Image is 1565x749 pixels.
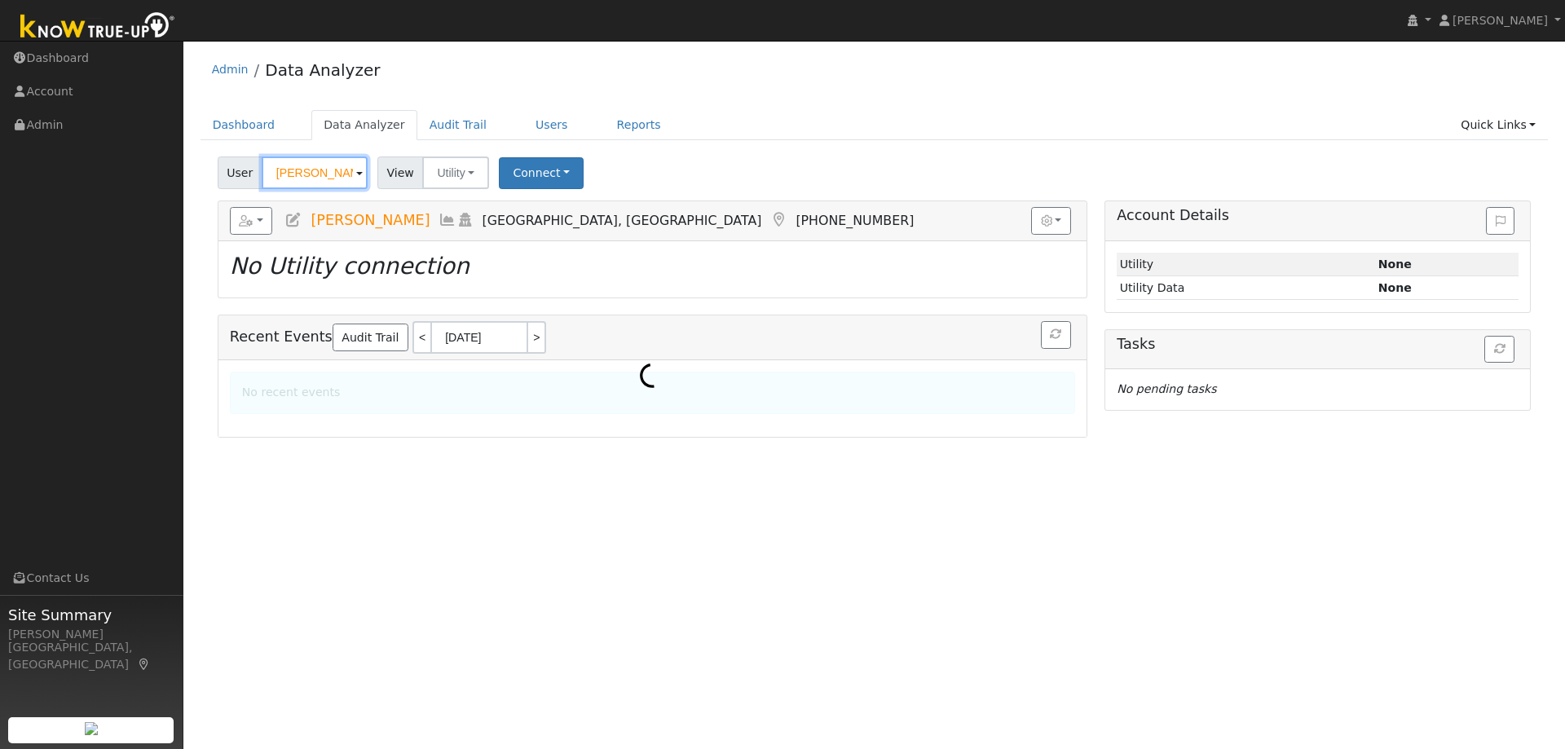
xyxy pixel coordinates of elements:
h5: Account Details [1117,207,1519,224]
a: Audit Trail [417,110,499,140]
a: Data Analyzer [265,60,380,80]
button: Utility [422,156,489,189]
span: [GEOGRAPHIC_DATA], [GEOGRAPHIC_DATA] [483,213,762,228]
span: View [377,156,424,189]
a: > [528,321,546,354]
td: Utility [1117,253,1375,276]
img: retrieve [85,722,98,735]
a: Quick Links [1448,110,1548,140]
div: [GEOGRAPHIC_DATA], [GEOGRAPHIC_DATA] [8,639,174,673]
td: Utility Data [1117,276,1375,300]
span: Site Summary [8,604,174,626]
a: Multi-Series Graph [439,212,456,228]
span: [PERSON_NAME] [311,212,430,228]
h5: Tasks [1117,336,1519,353]
button: Connect [499,157,584,189]
i: No pending tasks [1117,382,1216,395]
button: Refresh [1484,336,1514,363]
a: Audit Trail [333,324,408,351]
a: Map [769,212,787,228]
a: Admin [212,63,249,76]
a: Reports [605,110,673,140]
input: Select a User [262,156,368,189]
h5: Recent Events [230,321,1075,354]
a: Data Analyzer [311,110,417,140]
span: [PERSON_NAME] [1453,14,1548,27]
a: Map [137,658,152,671]
button: Issue History [1486,207,1514,235]
strong: ID: null, authorized: None [1378,258,1412,271]
img: Know True-Up [12,9,183,46]
a: Edit User (37604) [284,212,302,228]
div: [PERSON_NAME] [8,626,174,643]
a: < [412,321,430,354]
strong: None [1378,281,1412,294]
i: No Utility connection [230,253,469,280]
button: Refresh [1041,321,1071,349]
a: Login As (last Never) [456,212,474,228]
a: Users [523,110,580,140]
span: [PHONE_NUMBER] [796,213,914,228]
span: User [218,156,262,189]
a: Dashboard [201,110,288,140]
